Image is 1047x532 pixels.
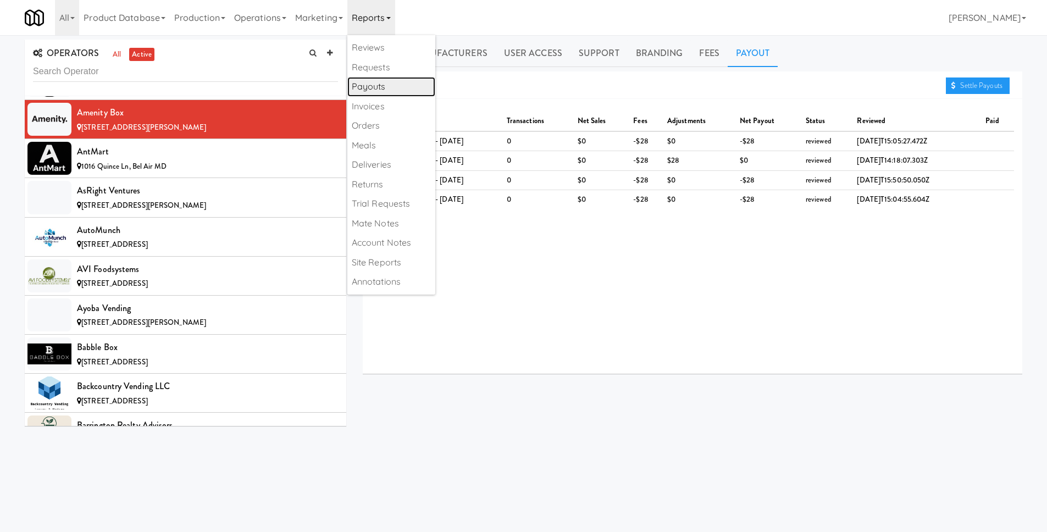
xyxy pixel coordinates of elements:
[347,253,435,273] a: Site Reports
[407,112,503,131] th: period
[347,38,435,58] a: Reviews
[664,170,737,190] td: $0
[664,190,737,209] td: $0
[803,190,855,209] td: reviewed
[803,112,855,131] th: status
[25,257,346,296] li: AVI Foodsystems[STREET_ADDRESS]
[77,339,338,356] div: Babble Box
[575,170,631,190] td: $0
[81,239,148,250] span: [STREET_ADDRESS]
[81,161,167,171] span: 1016 Quince Ln, Bel Air MD
[77,104,338,121] div: Amenity Box
[81,357,148,367] span: [STREET_ADDRESS]
[77,261,338,278] div: AVI Foodsystems
[347,272,435,292] a: Annotations
[81,122,206,132] span: [STREET_ADDRESS][PERSON_NAME]
[347,77,435,97] a: Payouts
[504,112,575,131] th: transactions
[691,40,727,67] a: Fees
[347,116,435,136] a: Orders
[77,143,338,160] div: AntMart
[570,40,628,67] a: Support
[347,97,435,117] a: Invoices
[347,194,435,214] a: Trial Requests
[347,136,435,156] a: Meals
[81,396,148,406] span: [STREET_ADDRESS]
[803,131,855,151] td: reviewed
[803,170,855,190] td: reviewed
[25,296,346,335] li: Ayoba Vending[STREET_ADDRESS][PERSON_NAME]
[81,200,206,210] span: [STREET_ADDRESS][PERSON_NAME]
[25,178,346,217] li: AsRight Ventures[STREET_ADDRESS][PERSON_NAME]
[803,151,855,171] td: reviewed
[347,214,435,234] a: Mate Notes
[854,151,983,171] td: [DATE]T14:18:07.303Z
[946,77,1010,94] a: Settle Payouts
[110,48,124,62] a: all
[77,182,338,199] div: AsRight Ventures
[575,131,631,151] td: $0
[630,190,664,209] td: -$28
[347,233,435,253] a: Account Notes
[25,100,346,139] li: Amenity Box[STREET_ADDRESS][PERSON_NAME]
[77,300,338,317] div: Ayoba Vending
[407,151,503,171] td: [DATE] - [DATE]
[854,190,983,209] td: [DATE]T15:04:55.604Z
[575,112,631,131] th: net sales
[496,40,570,67] a: User Access
[25,335,346,374] li: Babble Box[STREET_ADDRESS]
[347,175,435,195] a: Returns
[33,47,99,59] span: OPERATORS
[664,131,737,151] td: $0
[504,170,575,190] td: 0
[33,62,338,82] input: Search Operator
[25,218,346,257] li: AutoMunch[STREET_ADDRESS]
[81,278,148,289] span: [STREET_ADDRESS]
[77,378,338,395] div: Backcountry Vending LLC
[575,190,631,209] td: $0
[575,151,631,171] td: $0
[347,58,435,77] a: Requests
[630,151,664,171] td: -$28
[737,112,803,131] th: net payout
[25,374,346,413] li: Backcountry Vending LLC[STREET_ADDRESS]
[728,40,778,67] a: Payout
[664,112,737,131] th: adjustments
[77,222,338,239] div: AutoMunch
[25,139,346,178] li: AntMart1016 Quince Ln, Bel Air MD
[401,40,495,67] a: Manufacturers
[854,170,983,190] td: [DATE]T15:50:50.050Z
[347,155,435,175] a: Deliveries
[407,131,503,151] td: [DATE] - [DATE]
[504,190,575,209] td: 0
[129,48,154,62] a: active
[504,151,575,171] td: 0
[25,413,346,452] li: Barrington Realty Advisors[STREET_ADDRESS][PERSON_NAME]
[737,170,803,190] td: -$28
[737,131,803,151] td: -$28
[628,40,691,67] a: Branding
[737,190,803,209] td: -$28
[854,131,983,151] td: [DATE]T15:05:27.472Z
[737,151,803,171] td: $0
[77,417,338,434] div: Barrington Realty Advisors
[25,8,44,27] img: Micromart
[407,190,503,209] td: [DATE] - [DATE]
[630,131,664,151] td: -$28
[81,317,206,328] span: [STREET_ADDRESS][PERSON_NAME]
[664,151,737,171] td: $28
[630,170,664,190] td: -$28
[630,112,664,131] th: fees
[407,170,503,190] td: [DATE] - [DATE]
[854,112,983,131] th: reviewed
[504,131,575,151] td: 0
[983,112,1014,131] th: paid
